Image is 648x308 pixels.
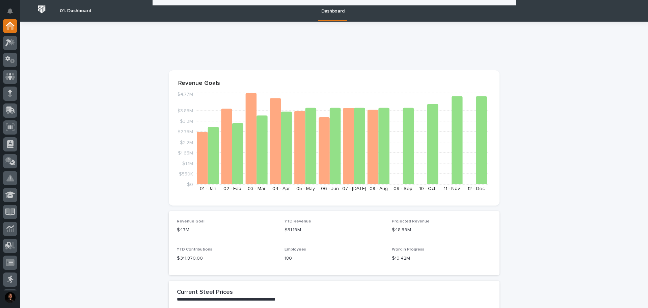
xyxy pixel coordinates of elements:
text: 08 - Aug [370,186,388,191]
text: 04 - Apr [272,186,290,191]
text: 03 - Mar [248,186,266,191]
text: 09 - Sep [394,186,412,191]
text: 02 - Feb [223,186,241,191]
p: Revenue Goals [178,80,490,87]
button: Notifications [3,4,17,18]
text: 07 - [DATE] [342,186,366,191]
span: Projected Revenue [392,219,430,223]
p: $ 311,870.00 [177,255,276,262]
h2: 01. Dashboard [60,8,91,14]
span: YTD Revenue [285,219,311,223]
text: 05 - May [296,186,315,191]
tspan: $4.77M [177,92,193,97]
p: $19.42M [392,255,491,262]
p: $47M [177,227,276,234]
span: Employees [285,247,306,252]
img: Workspace Logo [35,3,48,16]
h2: Current Steel Prices [177,289,233,296]
tspan: $3.3M [180,119,193,124]
text: 10 - Oct [419,186,435,191]
tspan: $1.1M [182,161,193,166]
span: Revenue Goal [177,219,205,223]
p: $48.59M [392,227,491,234]
tspan: $2.2M [180,140,193,145]
span: YTD Contributions [177,247,212,252]
tspan: $2.75M [178,129,193,134]
p: $31.19M [285,227,384,234]
text: 12 - Dec [467,186,485,191]
text: 06 - Jun [321,186,339,191]
tspan: $3.85M [177,109,193,113]
button: users-avatar [3,290,17,305]
p: 180 [285,255,384,262]
div: Notifications [8,8,17,19]
tspan: $550K [179,171,193,176]
text: 01 - Jan [200,186,216,191]
tspan: $0 [187,182,193,187]
text: 11 - Nov [444,186,460,191]
span: Work in Progress [392,247,424,252]
tspan: $1.65M [178,150,193,155]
